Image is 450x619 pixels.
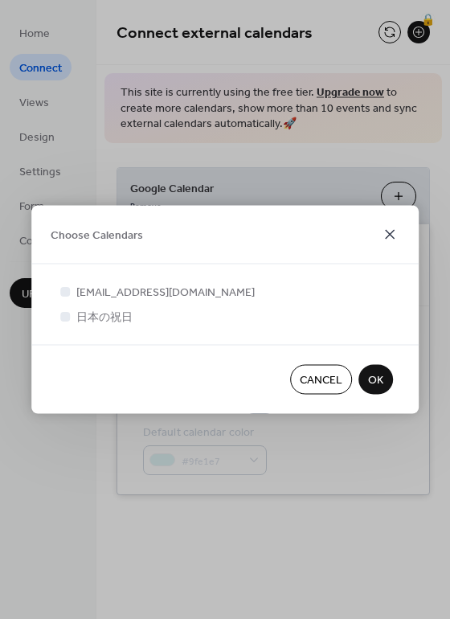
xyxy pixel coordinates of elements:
[76,285,255,301] span: [EMAIL_ADDRESS][DOMAIN_NAME]
[51,228,143,244] span: Choose Calendars
[76,309,133,326] span: 日本の祝日
[368,372,383,389] span: OK
[358,365,393,395] button: OK
[290,365,352,395] button: Cancel
[300,372,342,389] span: Cancel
